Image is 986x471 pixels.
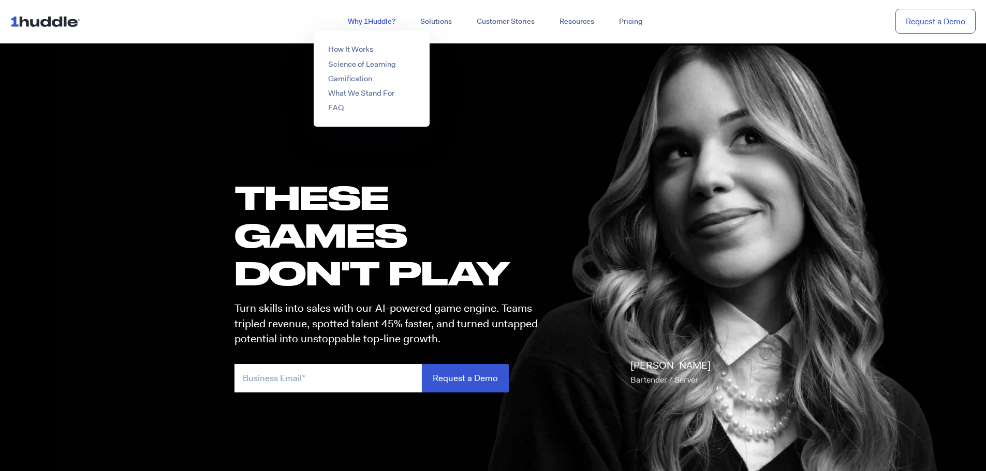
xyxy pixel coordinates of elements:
img: ... [10,11,84,31]
p: Turn skills into sales with our AI-powered game engine. Teams tripled revenue, spotted talent 45%... [234,301,547,346]
input: Business Email* [234,364,422,392]
a: Why 1Huddle? [335,12,408,31]
a: Solutions [408,12,464,31]
a: Customer Stories [464,12,547,31]
a: What We Stand For [328,88,394,98]
h1: these GAMES DON'T PLAY [234,178,547,292]
p: [PERSON_NAME] [630,358,711,387]
a: Gamification [328,73,372,84]
a: Request a Demo [895,9,976,34]
a: Resources [547,12,607,31]
a: Pricing [607,12,655,31]
a: Science of Learning [328,59,396,69]
a: FAQ [328,102,344,113]
span: Bartender / Server [630,374,698,385]
input: Request a Demo [422,364,509,392]
a: How It Works [328,44,373,54]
